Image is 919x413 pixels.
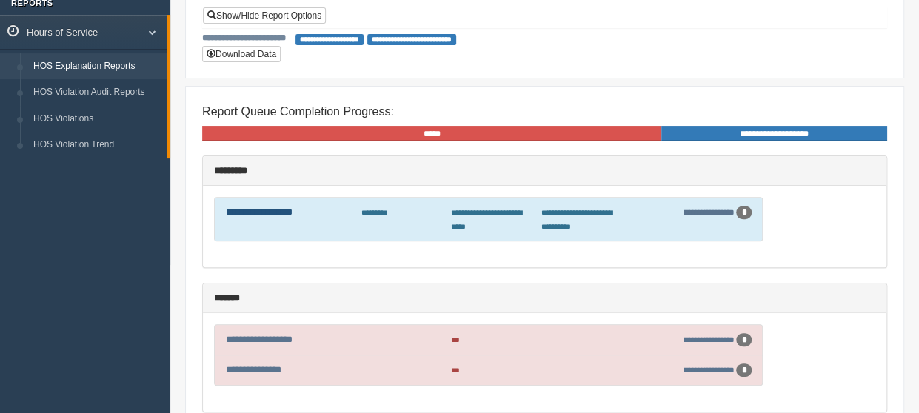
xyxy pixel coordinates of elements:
h4: Report Queue Completion Progress: [202,105,887,118]
a: HOS Violation Audit Reports [27,79,167,106]
a: HOS Violation Trend [27,132,167,158]
a: HOS Explanation Reports [27,53,167,80]
button: Download Data [202,46,281,62]
a: HOS Violations [27,106,167,132]
a: Show/Hide Report Options [203,7,326,24]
